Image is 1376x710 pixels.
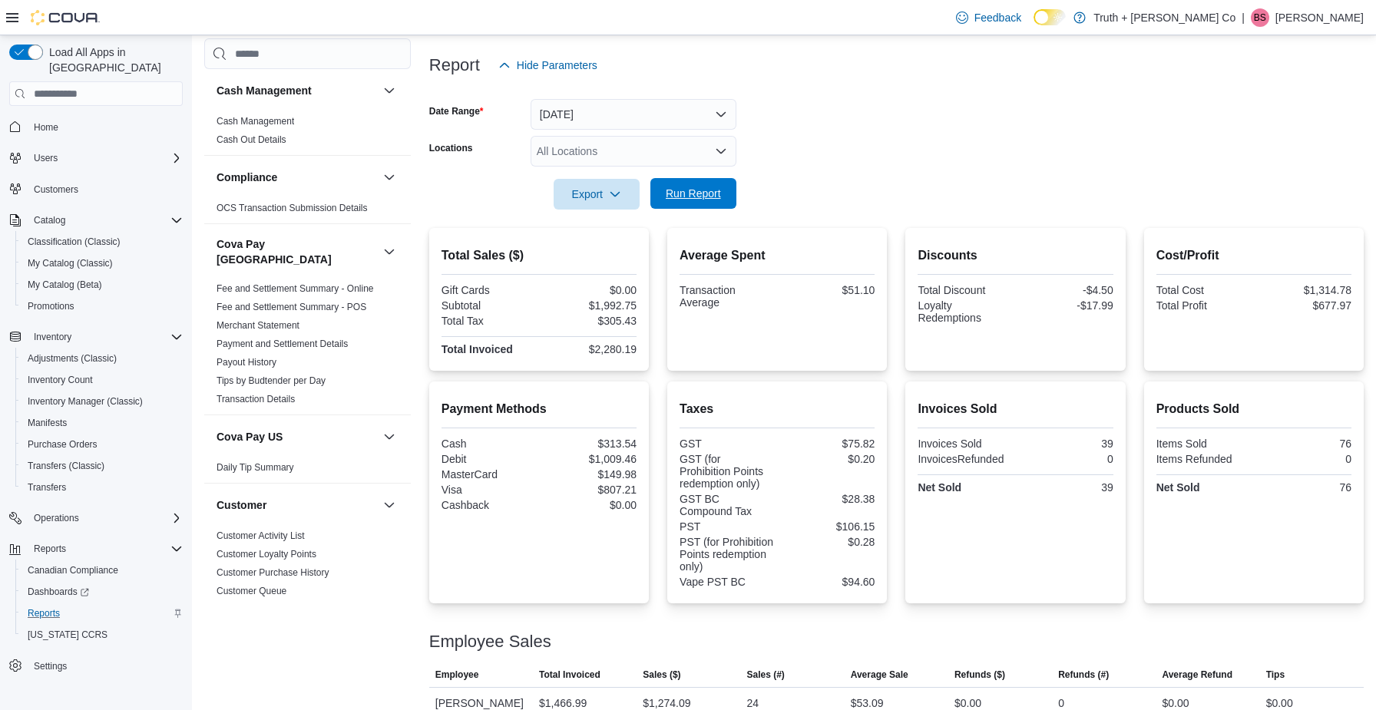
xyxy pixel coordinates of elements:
button: Cash Management [380,81,399,100]
span: Canadian Compliance [21,561,183,580]
span: Canadian Compliance [28,564,118,576]
button: Reports [3,538,189,560]
button: Canadian Compliance [15,560,189,581]
h2: Discounts [918,246,1113,265]
span: Catalog [34,214,65,226]
button: Manifests [15,412,189,434]
div: Gift Cards [442,284,536,296]
span: Total Invoiced [539,669,600,681]
h3: Cova Pay [GEOGRAPHIC_DATA] [217,236,377,267]
div: Customer [204,527,411,625]
button: Cash Management [217,83,377,98]
span: Reports [21,604,183,622]
div: $2,280.19 [542,343,637,355]
button: Classification (Classic) [15,231,189,253]
span: Settings [28,656,183,675]
button: Customers [3,178,189,200]
button: [DATE] [531,99,736,130]
button: My Catalog (Beta) [15,274,189,296]
a: Payout History [217,357,276,368]
a: Dashboards [15,581,189,603]
button: Reports [15,603,189,624]
span: Tips [1266,669,1285,681]
button: Catalog [3,210,189,231]
div: PST [680,520,774,533]
span: Load All Apps in [GEOGRAPHIC_DATA] [43,45,183,75]
span: Dark Mode [1034,25,1034,26]
span: Refunds (#) [1058,669,1109,681]
button: Catalog [28,211,71,230]
span: Promotions [28,300,74,312]
span: Export [563,179,630,210]
a: Canadian Compliance [21,561,124,580]
div: $0.00 [542,284,637,296]
span: Reports [28,540,183,558]
span: Operations [28,509,183,527]
span: Transfers [28,481,66,494]
span: My Catalog (Classic) [28,257,113,269]
h2: Average Spent [680,246,875,265]
div: $1,314.78 [1257,284,1351,296]
h3: Employee Sales [429,632,551,651]
div: MasterCard [442,468,536,480]
span: Average Sale [851,669,908,681]
div: Visa [442,484,536,496]
div: $0.20 [780,453,875,465]
strong: Net Sold [1156,481,1200,494]
div: $305.43 [542,315,637,327]
a: Customer Loyalty Points [217,549,316,560]
span: Sales (#) [746,669,784,681]
span: Customers [28,180,183,199]
span: Inventory [34,331,71,343]
button: Users [3,147,189,169]
a: Customers [28,180,84,199]
span: Catalog [28,211,183,230]
h2: Invoices Sold [918,400,1113,418]
div: Total Tax [442,315,536,327]
a: Feedback [950,2,1027,33]
a: Fee and Settlement Summary - Online [217,283,374,294]
button: Inventory Manager (Classic) [15,391,189,412]
div: Cova Pay US [204,458,411,483]
span: Dashboards [28,586,89,598]
a: Dashboards [21,583,95,601]
p: [PERSON_NAME] [1275,8,1364,27]
button: Transfers [15,477,189,498]
a: Transfers (Classic) [21,457,111,475]
p: Truth + [PERSON_NAME] Co [1093,8,1235,27]
a: My Catalog (Beta) [21,276,108,294]
div: Cova Pay [GEOGRAPHIC_DATA] [204,279,411,414]
div: 76 [1257,438,1351,450]
span: Reports [28,607,60,619]
a: Tips by Budtender per Day [217,375,326,386]
div: Cash Management [204,112,411,155]
span: Settings [34,660,67,672]
button: Home [3,115,189,137]
div: 76 [1257,481,1351,494]
a: Classification (Classic) [21,233,127,251]
a: Home [28,118,64,137]
div: 0 [1019,453,1113,465]
span: Feedback [974,10,1021,25]
span: Transfers [21,478,183,497]
span: Inventory [28,328,183,346]
label: Date Range [429,105,484,117]
strong: Total Invoiced [442,343,513,355]
a: Cash Management [217,116,294,127]
a: Inventory Count [21,371,99,389]
div: Loyalty Redemptions [918,299,1012,324]
h2: Total Sales ($) [442,246,637,265]
div: $106.15 [780,520,875,533]
button: Compliance [380,168,399,187]
h2: Products Sold [1156,400,1351,418]
h2: Cost/Profit [1156,246,1351,265]
span: Refunds ($) [954,669,1005,681]
div: 39 [1019,481,1113,494]
a: Daily Tip Summary [217,462,294,473]
div: Brad Styles [1251,8,1269,27]
button: Operations [3,507,189,529]
button: Inventory [28,328,78,346]
span: BS [1254,8,1266,27]
div: $51.10 [780,284,875,296]
a: Customer Purchase History [217,567,329,578]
